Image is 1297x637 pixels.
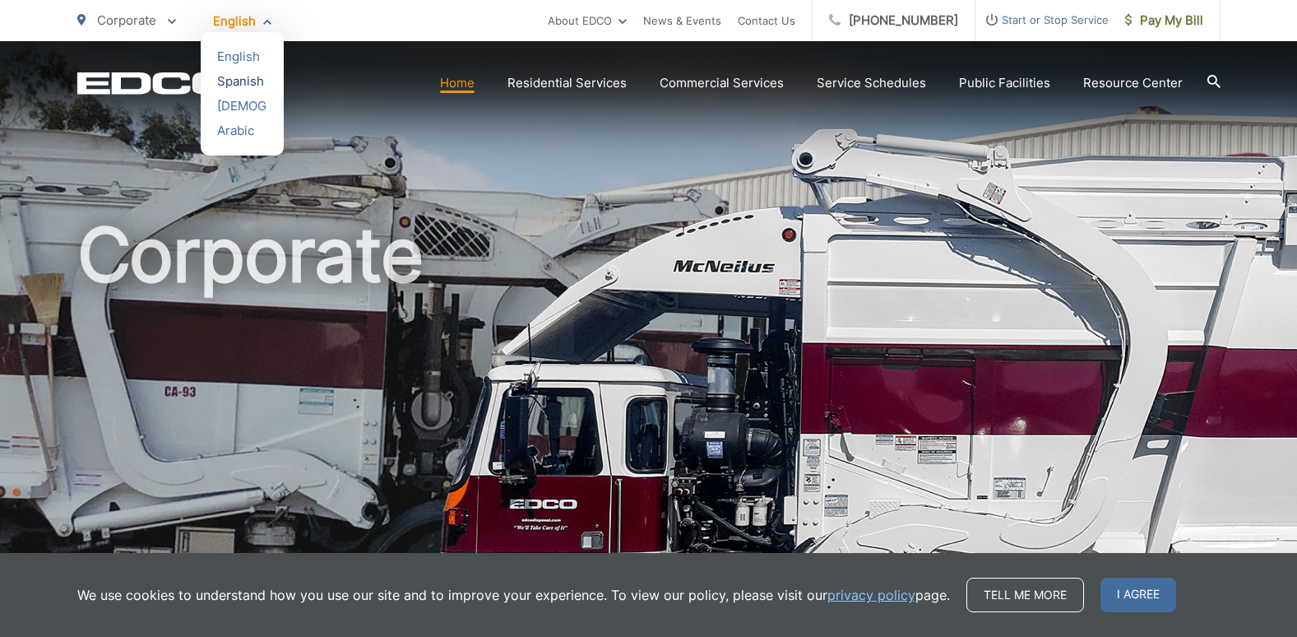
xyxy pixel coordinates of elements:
a: Residential Services [507,73,627,93]
a: Contact Us [738,11,795,30]
a: Service Schedules [817,73,926,93]
span: English [201,7,284,35]
a: privacy policy [827,585,915,605]
div: Spanish [217,73,267,90]
a: Resource Center [1083,73,1183,93]
a: News & Events [643,11,721,30]
div: [DEMOGRAPHIC_DATA] [217,98,267,114]
a: EDCD logo. Return to the homepage. [77,72,234,95]
a: Public Facilities [959,73,1050,93]
span: I agree [1100,578,1176,612]
a: Home [440,73,475,93]
a: Commercial Services [660,73,784,93]
p: We use cookies to understand how you use our site and to improve your experience. To view our pol... [77,585,950,605]
span: Corporate [97,12,156,28]
span: Pay My Bill [1125,11,1203,30]
a: About EDCO [548,11,627,30]
div: Arabic [217,123,267,139]
div: English [217,49,267,65]
a: Tell me more [966,578,1084,612]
